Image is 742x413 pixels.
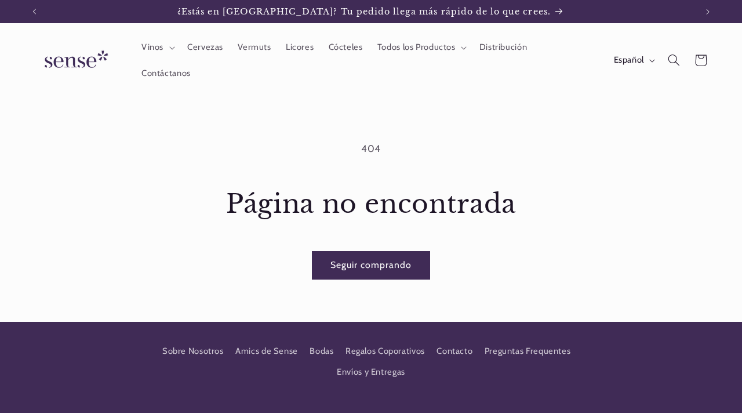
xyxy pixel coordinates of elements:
[141,42,163,53] span: Vinos
[31,140,712,158] p: 404
[614,54,644,67] span: Español
[162,344,224,362] a: Sobre Nosotros
[606,49,660,72] button: Español
[345,340,425,361] a: Regalos Coporativos
[187,42,223,53] span: Cervezas
[31,188,712,221] h1: Página no encontrada
[286,42,314,53] span: Licores
[312,251,430,280] a: Seguir comprando
[180,35,230,60] a: Cervezas
[141,68,191,79] span: Contáctanos
[231,35,279,60] a: Vermuts
[337,362,405,383] a: Envíos y Entregas
[660,47,687,74] summary: Búsqueda
[321,35,370,60] a: Cócteles
[278,35,321,60] a: Licores
[329,42,363,53] span: Cócteles
[238,42,271,53] span: Vermuts
[134,60,198,86] a: Contáctanos
[310,340,333,361] a: Bodas
[177,6,551,17] span: ¿Estás en [GEOGRAPHIC_DATA]? Tu pedido llega más rápido de lo que crees.
[437,340,472,361] a: Contacto
[134,35,180,60] summary: Vinos
[472,35,534,60] a: Distribución
[377,42,456,53] span: Todos los Productos
[26,39,122,82] a: Sense
[479,42,528,53] span: Distribución
[235,340,298,361] a: Amics de Sense
[485,340,571,361] a: Preguntas Frequentes
[370,35,472,60] summary: Todos los Productos
[31,44,118,77] img: Sense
